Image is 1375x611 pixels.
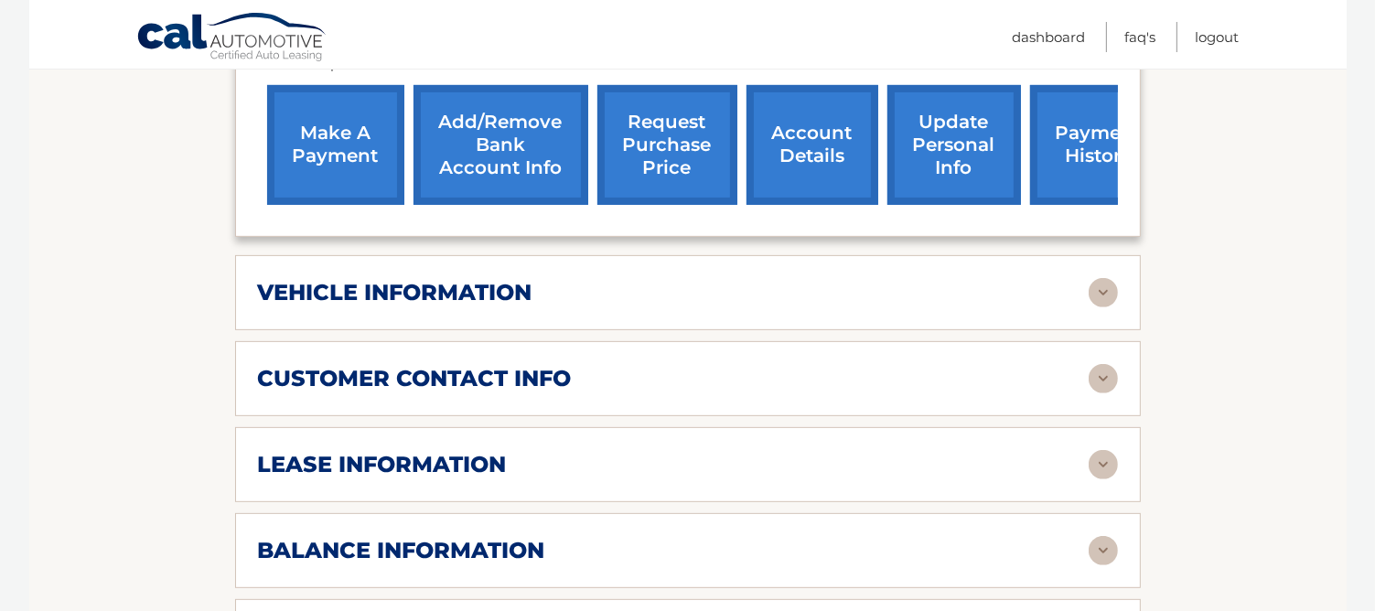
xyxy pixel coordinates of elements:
h2: balance information [258,537,545,564]
a: Logout [1196,22,1240,52]
a: payment history [1030,85,1167,205]
img: accordion-rest.svg [1089,278,1118,307]
a: Cal Automotive [136,12,328,65]
a: FAQ's [1125,22,1156,52]
a: Dashboard [1013,22,1086,52]
img: accordion-rest.svg [1089,536,1118,565]
h2: vehicle information [258,279,532,306]
img: accordion-rest.svg [1089,450,1118,479]
a: update personal info [887,85,1021,205]
a: account details [747,85,878,205]
h2: lease information [258,451,507,478]
a: request purchase price [597,85,737,205]
h2: customer contact info [258,365,572,392]
a: make a payment [267,85,404,205]
a: Add/Remove bank account info [414,85,588,205]
img: accordion-rest.svg [1089,364,1118,393]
